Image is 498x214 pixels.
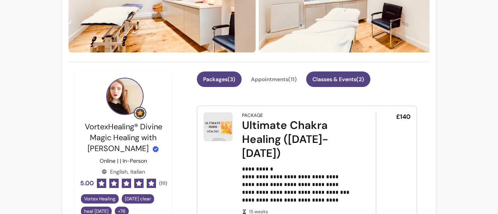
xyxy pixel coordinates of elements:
[242,112,263,118] div: Package
[102,168,145,176] div: English, Italian
[106,78,144,115] img: Provider image
[197,71,242,87] button: Packages(3)
[203,112,233,141] img: Ultimate Chakra Healing (2 Sept-7 Oct)
[245,71,303,87] button: Appointments(11)
[80,179,94,188] span: 5.00
[135,108,145,118] img: Grow
[242,118,354,160] div: Ultimate Chakra Healing ([DATE]-[DATE])
[84,196,116,202] span: Vortex Healing
[125,196,151,202] span: [DATE] clear
[159,180,167,186] span: ( 111 )
[85,122,162,153] span: VortexHealing® Divine Magic Healing with [PERSON_NAME]
[100,157,147,165] p: Online | | In-Person
[306,71,370,87] button: Classes & Events(2)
